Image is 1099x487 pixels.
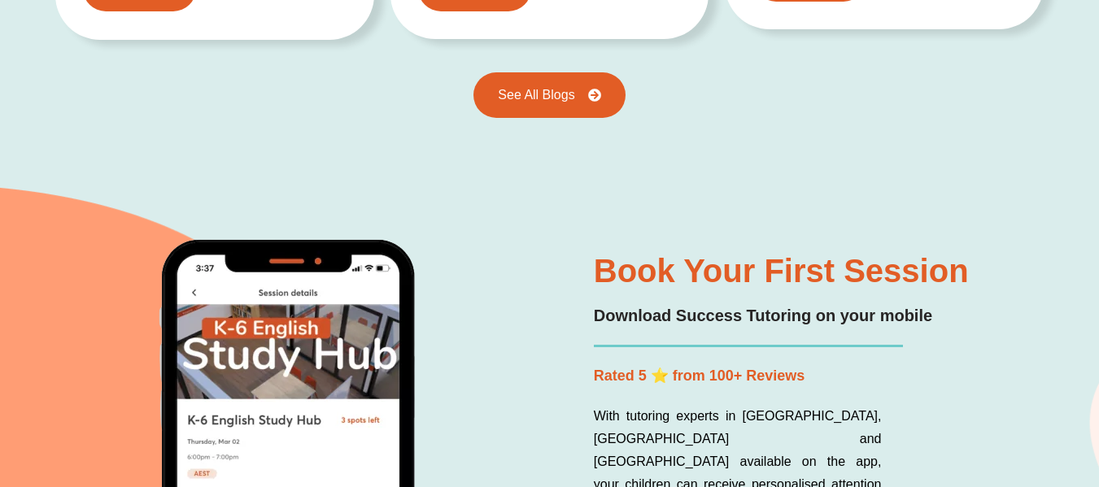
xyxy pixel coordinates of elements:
h2: Rated 5 ⭐ from 100+ Reviews [594,363,1036,389]
span: See All Blogs [498,89,574,102]
h2: Download Success Tutoring on your mobile [594,303,1036,328]
a: See All Blogs [473,72,625,118]
h2: Book Your First Session [594,254,1036,287]
iframe: Chat Widget [828,303,1099,487]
